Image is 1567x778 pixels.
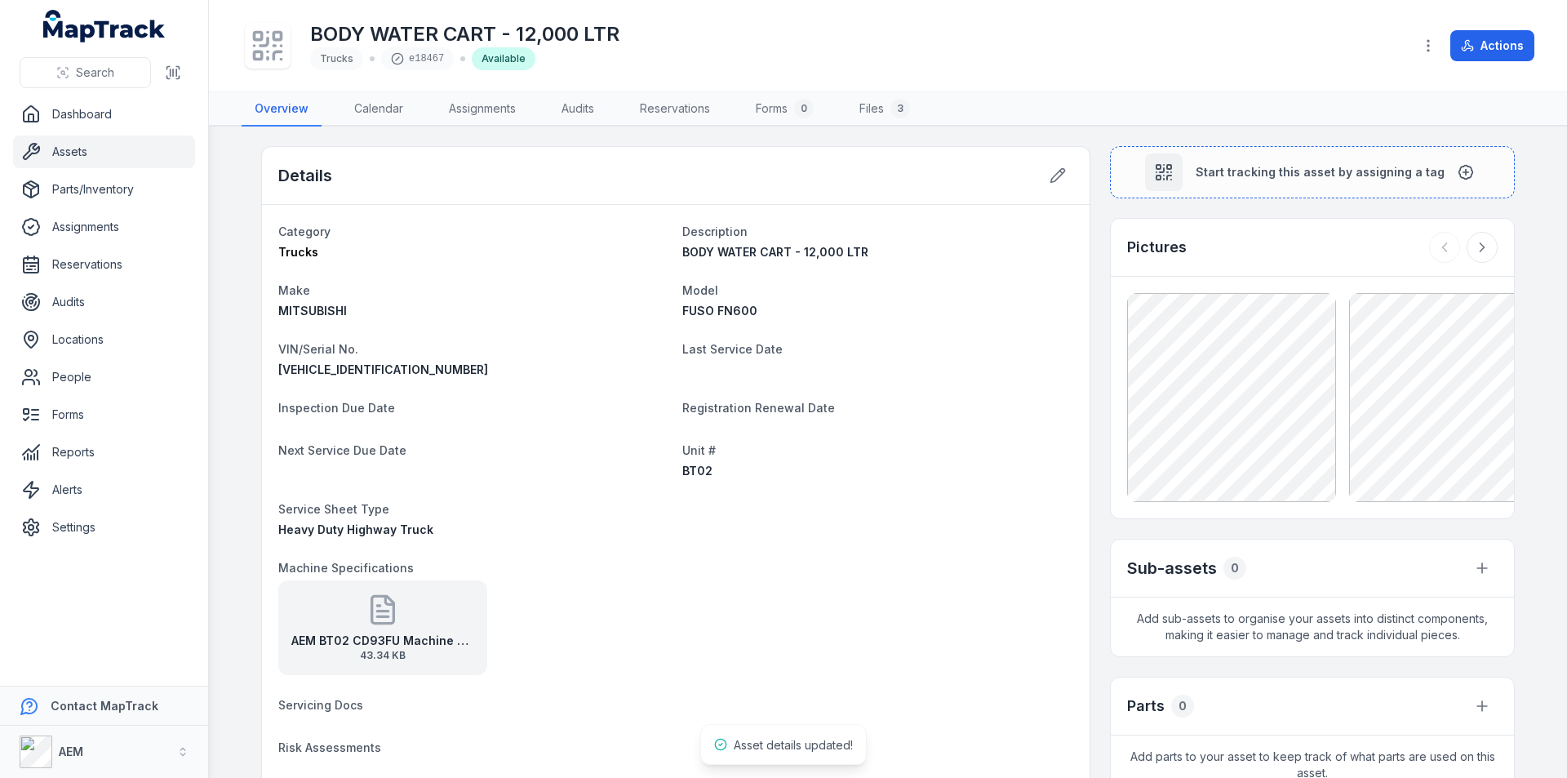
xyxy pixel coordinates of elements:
span: Category [278,225,331,238]
h2: Sub-assets [1127,557,1217,580]
span: BT02 [682,464,712,478]
span: Make [278,283,310,297]
span: Inspection Due Date [278,401,395,415]
span: Search [76,64,114,81]
span: Add sub-assets to organise your assets into distinct components, making it easier to manage and t... [1111,598,1514,656]
span: Servicing Docs [278,698,363,712]
span: Unit # [682,443,716,457]
div: Available [472,47,535,70]
span: Registration Renewal Date [682,401,835,415]
a: Locations [13,323,195,356]
button: Actions [1450,30,1534,61]
h2: Details [278,164,332,187]
a: Assets [13,136,195,168]
a: Reservations [627,92,723,127]
a: Audits [548,92,607,127]
a: Audits [13,286,195,318]
a: People [13,361,195,393]
span: Asset details updated! [734,738,853,752]
strong: AEM [59,745,83,758]
a: Files3 [846,92,923,127]
h3: Pictures [1127,236,1187,259]
a: Assignments [13,211,195,243]
a: Overview [242,92,322,127]
a: Assignments [436,92,529,127]
a: Settings [13,511,195,544]
span: FUSO FN600 [682,304,757,318]
div: 0 [1171,695,1194,718]
div: 0 [794,99,814,118]
a: Reports [13,436,195,469]
span: Start tracking this asset by assigning a tag [1196,164,1445,180]
a: Forms [13,398,195,431]
button: Search [20,57,151,88]
div: 0 [1223,557,1246,580]
a: Parts/Inventory [13,173,195,206]
h1: BODY WATER CART - 12,000 LTR [310,21,619,47]
span: Model [682,283,718,297]
span: Heavy Duty Highway Truck [278,522,433,536]
span: Last Service Date [682,342,783,356]
span: Machine Specifications [278,561,414,575]
span: Description [682,225,748,238]
strong: Contact MapTrack [51,699,158,713]
span: Next Service Due Date [278,443,406,457]
span: MITSUBISHI [278,304,347,318]
a: Calendar [341,92,416,127]
span: 43.34 KB [291,649,474,662]
h3: Parts [1127,695,1165,718]
span: Risk Assessments [278,740,381,754]
div: e18467 [381,47,454,70]
span: BODY WATER CART - 12,000 LTR [682,245,868,259]
a: Forms0 [743,92,827,127]
strong: AEM BT02 CD93FU Machine Specifications [291,633,474,649]
span: Service Sheet Type [278,502,389,516]
span: Trucks [320,52,353,64]
div: 3 [890,99,910,118]
a: Dashboard [13,98,195,131]
span: Trucks [278,245,318,259]
span: [VEHICLE_IDENTIFICATION_NUMBER] [278,362,488,376]
span: VIN/Serial No. [278,342,358,356]
a: Alerts [13,473,195,506]
a: Reservations [13,248,195,281]
button: Start tracking this asset by assigning a tag [1110,146,1515,198]
a: MapTrack [43,10,166,42]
